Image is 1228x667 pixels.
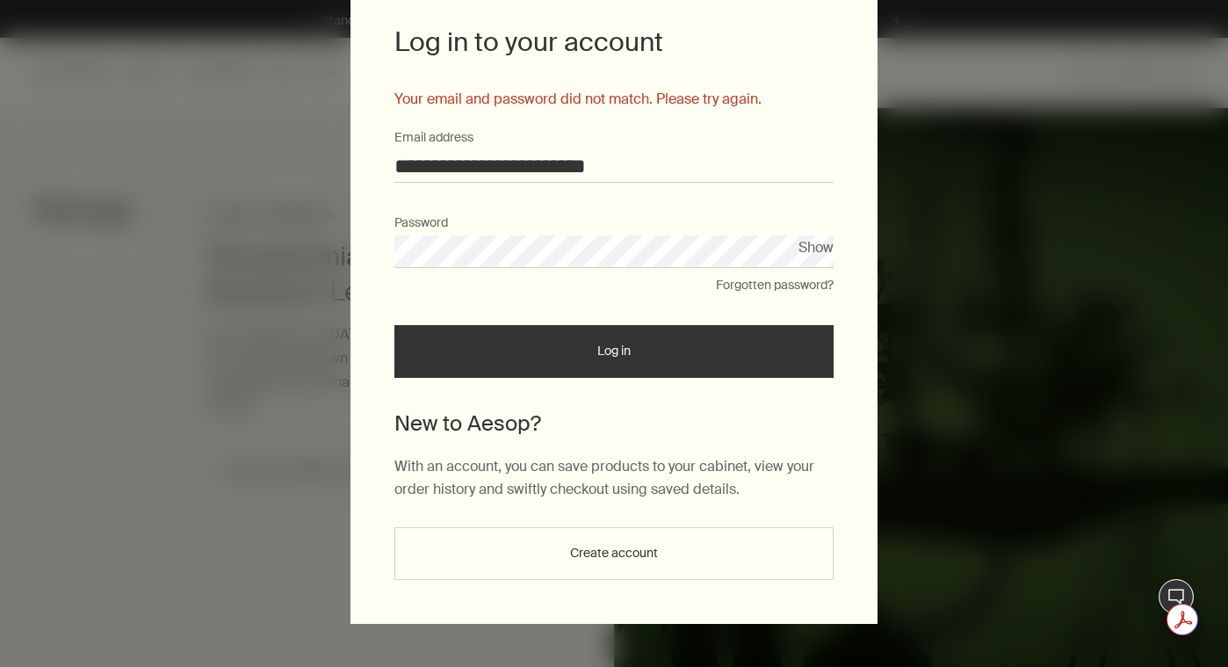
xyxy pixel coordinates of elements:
button: Forgotten password? [716,277,834,294]
h2: New to Aesop? [394,409,834,439]
h1: Log in to your account [394,24,834,61]
button: Show [798,236,834,259]
div: Your email and password did not match. Please try again. [394,87,834,111]
button: Create account [394,527,834,580]
button: Log in [394,325,834,378]
button: Live Assistance [1159,579,1194,614]
p: With an account, you can save products to your cabinet, view your order history and swiftly check... [394,455,834,500]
